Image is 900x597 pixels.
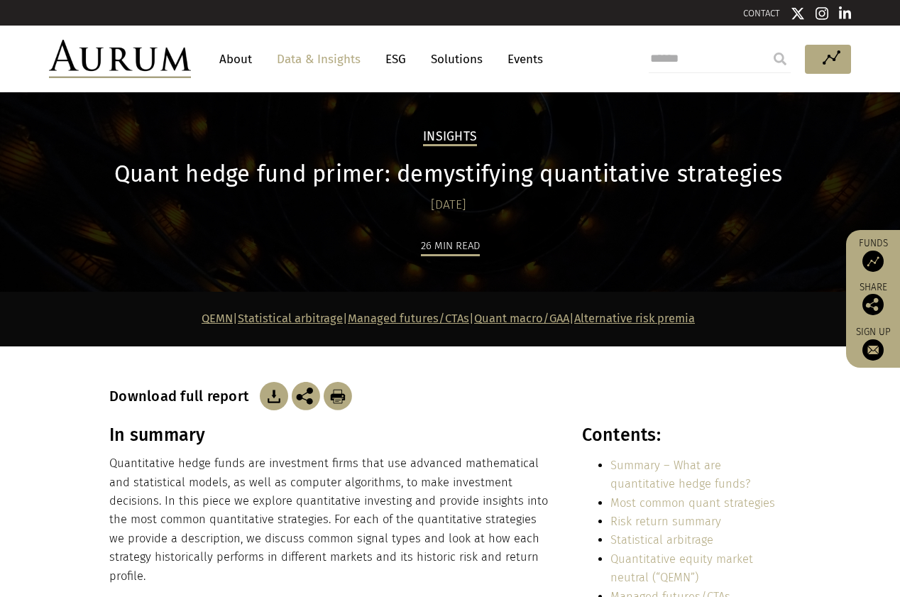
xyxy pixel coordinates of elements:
img: Twitter icon [791,6,805,21]
img: Linkedin icon [839,6,852,21]
a: Quantitative equity market neutral (“QEMN”) [610,552,753,584]
a: Summary – What are quantitative hedge funds? [610,459,750,491]
a: Data & Insights [270,46,368,72]
a: Statistical arbitrage [238,312,343,325]
a: Managed futures/CTAs [348,312,469,325]
div: [DATE] [109,195,787,215]
div: 26 min read [421,237,480,256]
h2: Insights [423,129,477,146]
strong: | | | | [202,312,695,325]
h1: Quant hedge fund primer: demystifying quantitative strategies [109,160,787,188]
a: Alternative risk premia [574,312,695,325]
img: Sign up to our newsletter [862,339,884,361]
a: ESG [378,46,413,72]
a: Sign up [853,326,893,361]
a: CONTACT [743,8,780,18]
img: Aurum [49,40,191,78]
a: QEMN [202,312,233,325]
a: Solutions [424,46,490,72]
img: Download Article [260,382,288,410]
h3: Contents: [582,425,787,446]
img: Share this post [292,382,320,410]
h3: Download full report [109,388,256,405]
a: Risk return summary [610,515,721,528]
a: Funds [853,237,893,272]
img: Share this post [862,294,884,315]
p: Quantitative hedge funds are investment firms that use advanced mathematical and statistical mode... [109,454,551,586]
a: Quant macro/GAA [474,312,569,325]
h3: In summary [109,425,551,446]
div: Share [853,283,893,315]
a: Statistical arbitrage [610,533,713,547]
img: Instagram icon [816,6,828,21]
a: Events [500,46,543,72]
input: Submit [766,45,794,73]
img: Download Article [324,382,352,410]
a: Most common quant strategies [610,496,775,510]
a: About [212,46,259,72]
img: Access Funds [862,251,884,272]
